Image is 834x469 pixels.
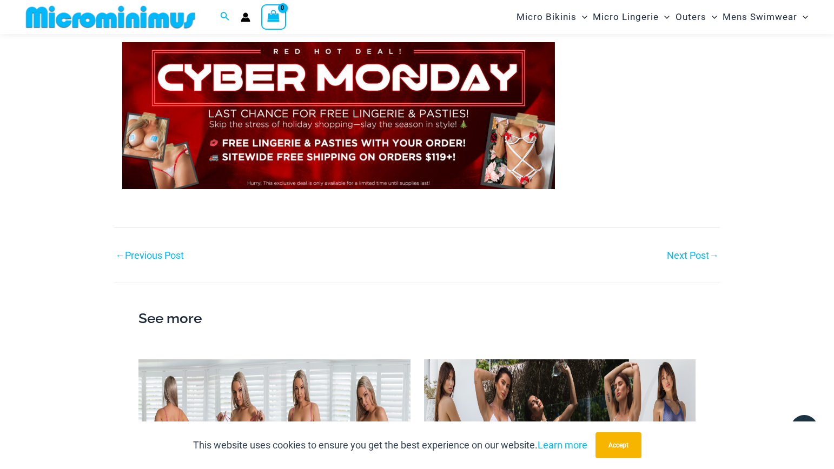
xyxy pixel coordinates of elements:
span: Menu Toggle [659,3,670,31]
h2: See more [138,307,696,330]
img: Microminimus Cyber Monday [122,42,555,189]
nav: Site Navigation [512,2,812,32]
span: Menu Toggle [797,3,808,31]
a: Account icon link [241,12,250,22]
a: Micro LingerieMenu ToggleMenu Toggle [590,3,672,31]
button: Accept [595,432,641,458]
span: Outers [676,3,706,31]
p: This website uses cookies to ensure you get the best experience on our website. [193,437,587,453]
a: Micro BikinisMenu ToggleMenu Toggle [514,3,590,31]
span: Mens Swimwear [723,3,797,31]
a: Learn more [538,439,587,451]
span: → [709,250,719,261]
nav: Post navigation [114,227,720,264]
a: ←Previous Post [115,251,184,260]
a: Next Post→ [667,251,719,260]
span: ← [115,250,125,261]
a: Mens SwimwearMenu ToggleMenu Toggle [720,3,811,31]
img: MM SHOP LOGO FLAT [22,5,200,29]
a: View Shopping Cart, empty [261,4,286,29]
span: Menu Toggle [706,3,717,31]
a: Search icon link [220,10,230,24]
span: Menu Toggle [577,3,587,31]
a: OutersMenu ToggleMenu Toggle [673,3,720,31]
span: Micro Bikinis [517,3,577,31]
span: Micro Lingerie [593,3,659,31]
